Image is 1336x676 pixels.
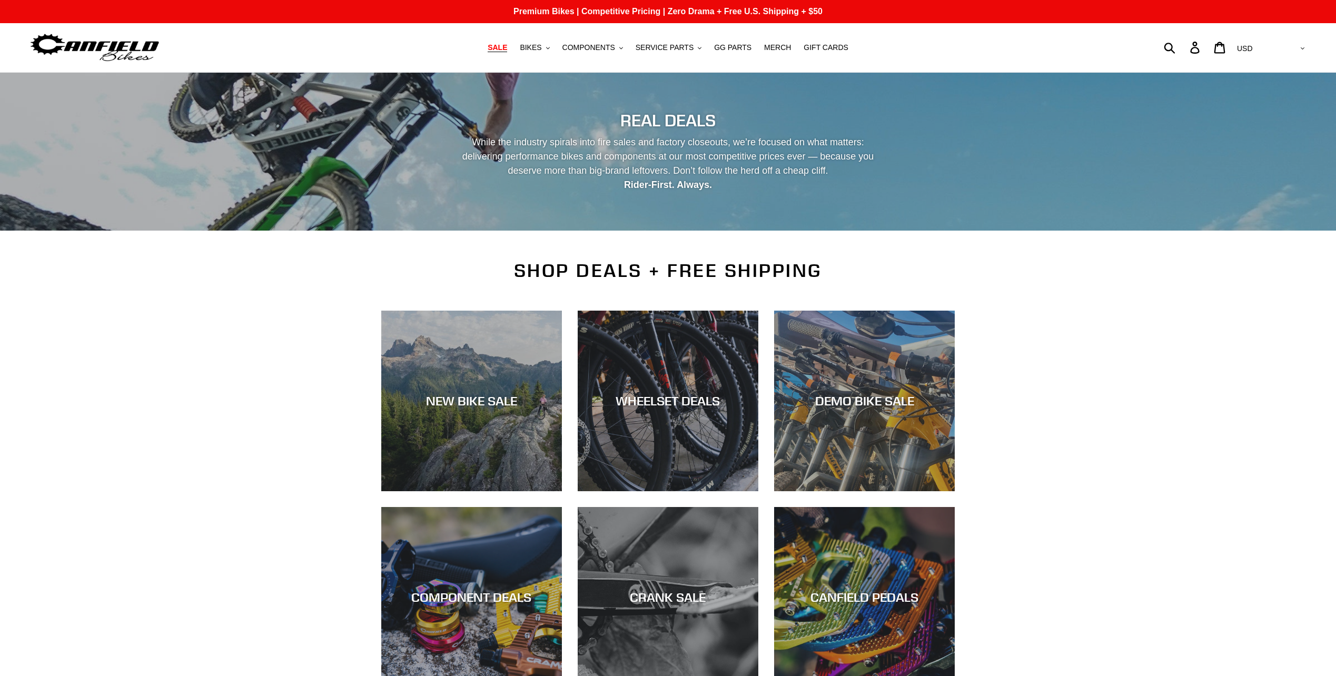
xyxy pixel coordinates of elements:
div: CANFIELD PEDALS [774,590,955,605]
button: BIKES [514,41,555,55]
strong: Rider-First. Always. [624,180,712,190]
button: SERVICE PARTS [630,41,707,55]
span: BIKES [520,43,541,52]
span: GIFT CARDS [804,43,848,52]
img: Canfield Bikes [29,31,161,64]
div: DEMO BIKE SALE [774,393,955,409]
a: MERCH [759,41,796,55]
div: WHEELSET DEALS [578,393,758,409]
a: WHEELSET DEALS [578,311,758,491]
div: CRANK SALE [578,590,758,605]
button: COMPONENTS [557,41,628,55]
span: GG PARTS [714,43,751,52]
a: SALE [482,41,512,55]
a: GG PARTS [709,41,757,55]
p: While the industry spirals into fire sales and factory closeouts, we’re focused on what matters: ... [453,135,884,192]
a: GIFT CARDS [798,41,854,55]
h2: SHOP DEALS + FREE SHIPPING [381,260,955,282]
input: Search [1170,36,1196,59]
span: MERCH [764,43,791,52]
span: SERVICE PARTS [636,43,694,52]
a: DEMO BIKE SALE [774,311,955,491]
h2: REAL DEALS [381,111,955,131]
a: NEW BIKE SALE [381,311,562,491]
span: SALE [488,43,507,52]
span: COMPONENTS [562,43,615,52]
div: COMPONENT DEALS [381,590,562,605]
div: NEW BIKE SALE [381,393,562,409]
